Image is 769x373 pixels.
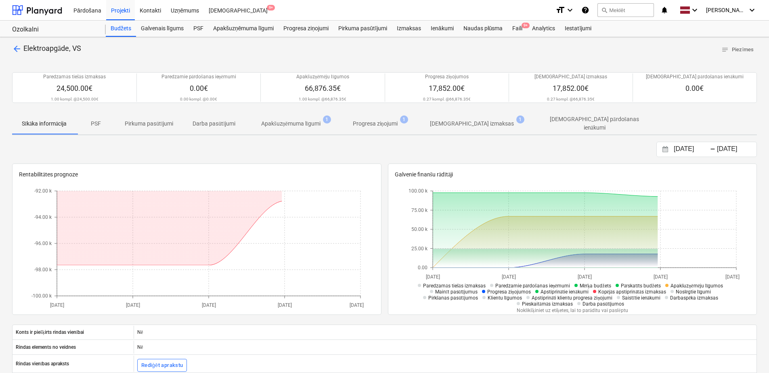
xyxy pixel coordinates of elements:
[136,21,189,37] a: Galvenais līgums
[16,329,84,336] p: Konts ir piešķirts rindas vienībai
[50,302,64,308] tspan: [DATE]
[658,145,672,154] button: Interact with the calendar and add the check-in date for your trip.
[425,73,469,80] p: Progresa ziņojumos
[522,301,573,307] span: Pieskaitāmās izmaksas
[430,119,514,128] p: [DEMOGRAPHIC_DATA] izmaksas
[581,5,589,15] i: Zināšanu pamats
[423,283,485,289] span: Paredzamās tiešās izmaksas
[597,3,654,17] button: Meklēt
[16,344,76,351] p: Rindas elements no veidnes
[541,289,589,295] span: Apstiprinātie ienākumi
[501,274,515,280] tspan: [DATE]
[400,115,408,124] span: 1
[553,84,589,92] span: 17,852.00€
[106,21,136,37] a: Budžets
[670,295,718,301] span: Darbaspēka izmaksas
[134,341,756,354] div: Nē
[333,21,392,37] a: Pirkuma pasūtījumi
[507,21,527,37] a: Faili9+
[12,25,96,34] div: Ozolkalni
[547,96,595,102] p: 0.27 kompl. @ 66,876.35€
[527,21,560,37] a: Analytics
[34,267,52,273] tspan: -98.00 k
[190,84,208,92] span: 0.00€
[507,21,527,37] div: Faili
[488,295,522,301] span: Klientu līgumos
[429,84,465,92] span: 17,852.00€
[725,274,740,280] tspan: [DATE]
[395,170,750,179] p: Galvenie finanšu rādītāji
[305,84,341,92] span: 66,876.35€
[577,274,591,280] tspan: [DATE]
[747,5,757,15] i: keyboard_arrow_down
[31,293,52,299] tspan: -100.00 k
[409,307,736,314] p: Noklikšķiniet uz etiķetes, lai to parādītu vai paslēptu
[51,96,98,102] p: 1.00 kompl. @ 24,500.00€
[653,274,667,280] tspan: [DATE]
[278,302,292,308] tspan: [DATE]
[706,7,746,13] span: [PERSON_NAME]
[426,21,459,37] div: Ienākumi
[671,283,723,289] span: Apakšuzņēmēju līgumos
[411,207,428,213] tspan: 75.00 k
[161,73,236,80] p: Paredzamie pārdošanas ieņēmumi
[622,295,660,301] span: Saistītie ienākumi
[137,359,187,372] button: Rediģēt aprakstu
[180,96,217,102] p: 0.00 kompl. @ 0.00€
[411,227,428,233] tspan: 50.00 k
[267,5,275,10] span: 9+
[296,73,349,80] p: Apakšuzņēmēju līgumos
[495,283,570,289] span: Paredzamie pārdošanas ieņēmumi
[583,301,624,307] span: Darba pasūtījumos
[141,361,183,370] div: Rediģēt aprakstu
[598,289,666,295] span: Kopējās apstiprinātās izmaksas
[189,21,208,37] div: PSF
[729,334,769,373] iframe: Chat Widget
[676,289,711,295] span: Noslēgtie līgumi
[565,5,575,15] i: keyboard_arrow_down
[621,283,661,289] span: Pārskatīts budžets
[57,84,92,92] span: 24,500.00€
[125,119,173,128] p: Pirkuma pasūtījumi
[672,144,713,155] input: Sākuma datums
[423,96,471,102] p: 0.27 kompl. @ 66,876.35€
[16,360,69,367] p: Rindas vienības apraksts
[522,23,530,28] span: 9+
[418,265,427,271] tspan: 0.00
[532,295,612,301] span: Apstiprināti klientu progresa ziņojumi
[425,274,440,280] tspan: [DATE]
[487,289,531,295] span: Progresa ziņojumos
[690,5,700,15] i: keyboard_arrow_down
[409,189,428,194] tspan: 100.00 k
[193,119,235,128] p: Darba pasūtījumi
[660,5,668,15] i: notifications
[208,21,279,37] a: Apakšuzņēmuma līgumi
[721,45,754,54] span: Piezīmes
[34,241,52,247] tspan: -96.00 k
[580,283,611,289] span: Mērķa budžets
[601,7,608,13] span: search
[411,246,428,251] tspan: 25.00 k
[718,44,757,56] button: Piezīmes
[350,302,364,308] tspan: [DATE]
[23,44,81,52] span: Elektroapgāde, VS
[721,46,729,53] span: notes
[126,302,140,308] tspan: [DATE]
[392,21,426,37] a: Izmaksas
[19,170,375,179] p: Rentabilitātes prognoze
[685,84,704,92] span: 0.00€
[353,119,398,128] p: Progresa ziņojumi
[555,5,565,15] i: format_size
[279,21,333,37] a: Progresa ziņojumi
[560,21,596,37] a: Iestatījumi
[540,115,650,132] p: [DEMOGRAPHIC_DATA] pārdošanas ienākumi
[459,21,508,37] div: Naudas plūsma
[22,119,67,128] p: Sīkāka informācija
